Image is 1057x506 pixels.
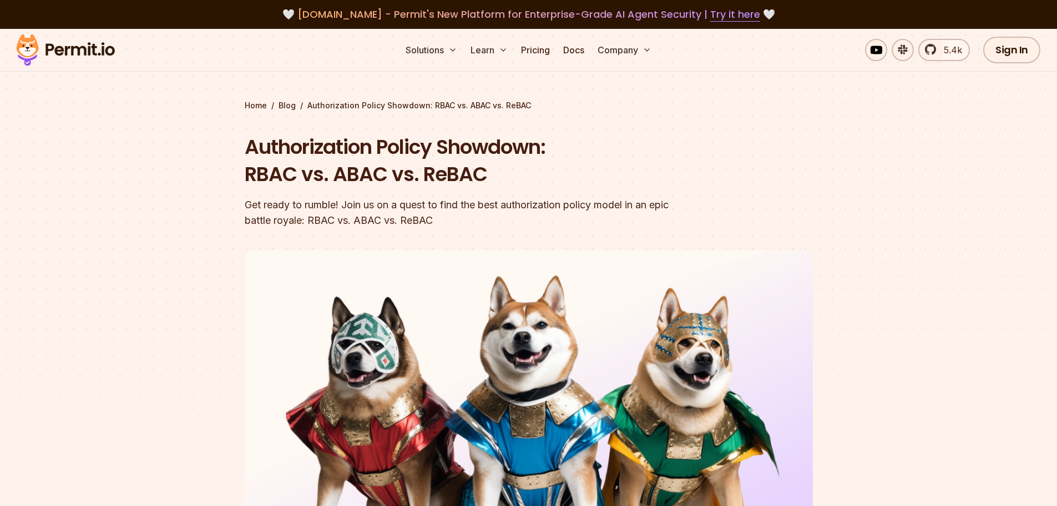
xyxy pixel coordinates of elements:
a: 5.4k [918,39,970,61]
div: / / [245,100,813,111]
a: Docs [559,39,589,61]
span: 5.4k [937,43,962,57]
a: Sign In [983,37,1040,63]
div: Get ready to rumble! Join us on a quest to find the best authorization policy model in an epic ba... [245,197,671,228]
button: Learn [466,39,512,61]
div: 🤍 🤍 [27,7,1030,22]
h1: Authorization Policy Showdown: RBAC vs. ABAC vs. ReBAC [245,133,671,188]
a: Try it here [710,7,760,22]
a: Home [245,100,267,111]
a: Pricing [517,39,554,61]
a: Blog [279,100,296,111]
img: Permit logo [11,31,120,69]
span: [DOMAIN_NAME] - Permit's New Platform for Enterprise-Grade AI Agent Security | [297,7,760,21]
button: Solutions [401,39,462,61]
button: Company [593,39,656,61]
